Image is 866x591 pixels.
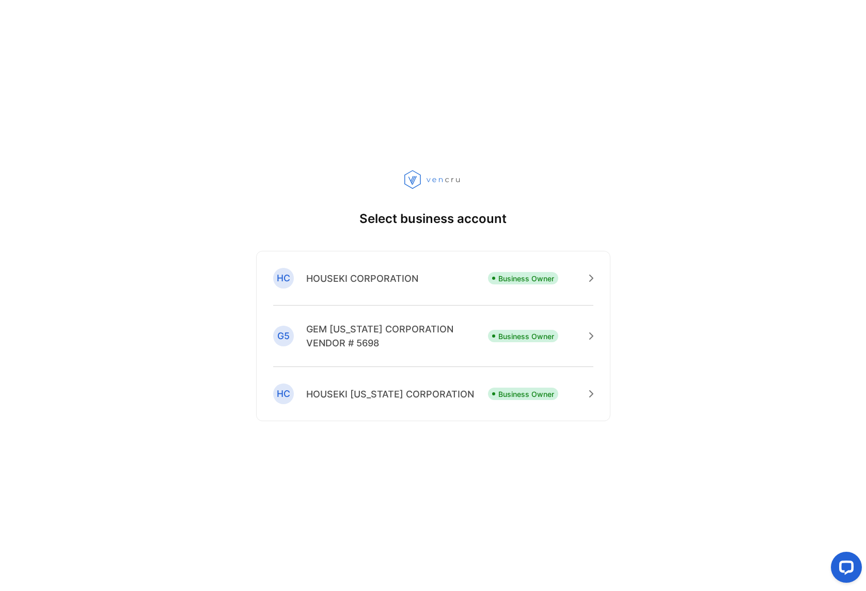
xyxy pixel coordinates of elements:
[404,170,462,189] img: vencru logo
[498,331,554,342] p: Business Owner
[359,210,507,228] p: Select business account
[306,387,474,401] p: HOUSEKI [US_STATE] CORPORATION
[498,273,554,284] p: Business Owner
[306,271,418,285] p: HOUSEKI CORPORATION
[277,271,290,285] p: HC
[277,329,290,343] p: G5
[498,389,554,400] p: Business Owner
[306,322,488,350] p: GEM [US_STATE] CORPORATION VENDOR # 5698
[277,387,290,401] p: HC
[823,548,866,591] iframe: LiveChat chat widget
